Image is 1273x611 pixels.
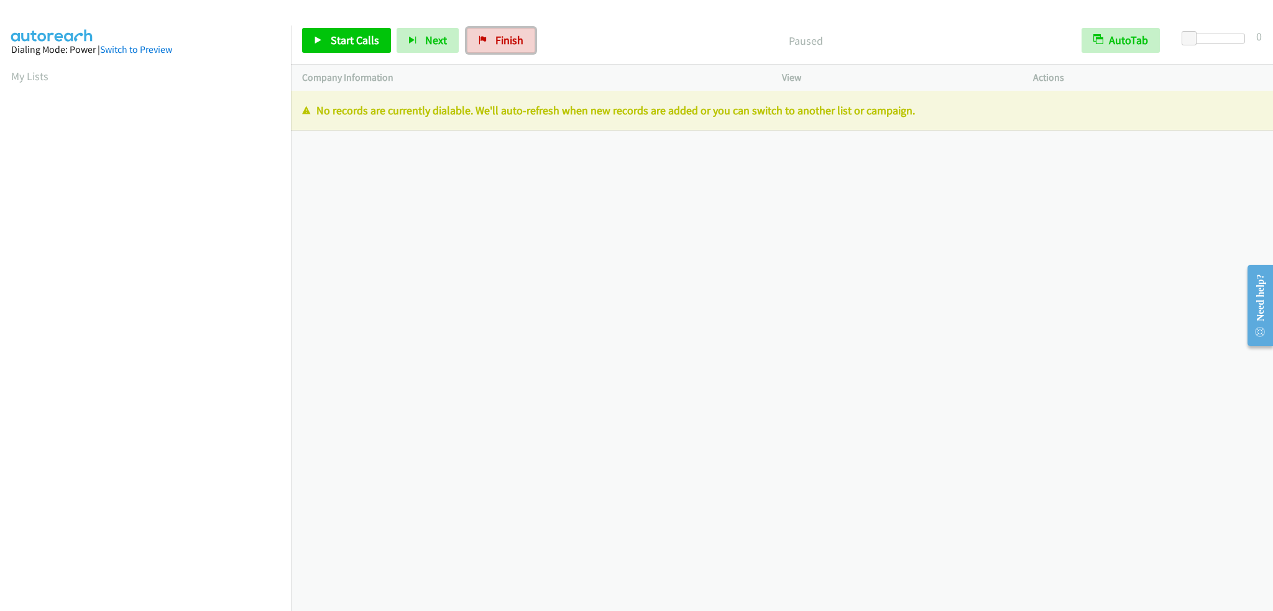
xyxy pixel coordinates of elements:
[302,70,760,85] p: Company Information
[11,69,48,83] a: My Lists
[331,33,379,47] span: Start Calls
[1082,28,1160,53] button: AutoTab
[11,42,280,57] div: Dialing Mode: Power |
[1256,28,1262,45] div: 0
[397,28,459,53] button: Next
[1033,70,1262,85] p: Actions
[100,44,172,55] a: Switch to Preview
[302,102,1262,119] p: No records are currently dialable. We'll auto-refresh when new records are added or you can switc...
[1188,34,1245,44] div: Delay between calls (in seconds)
[782,70,1011,85] p: View
[1238,256,1273,355] iframe: Resource Center
[552,32,1059,49] p: Paused
[425,33,447,47] span: Next
[495,33,523,47] span: Finish
[467,28,535,53] a: Finish
[302,28,391,53] a: Start Calls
